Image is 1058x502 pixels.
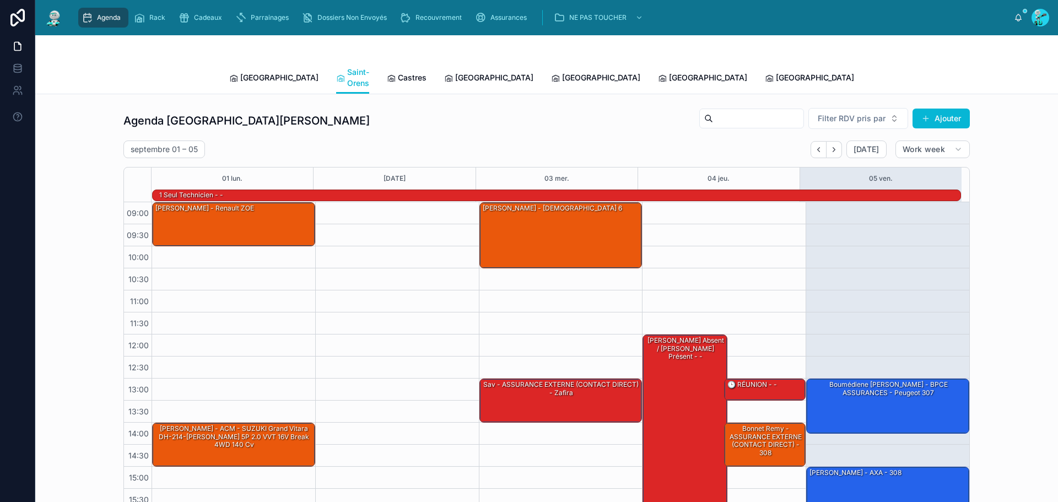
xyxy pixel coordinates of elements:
button: [DATE] [384,168,406,190]
div: [PERSON_NAME] - AXA - 308 [808,468,903,478]
span: Recouvrement [415,13,462,22]
div: [PERSON_NAME] - Renault ZOE [153,203,315,246]
button: Back [811,141,827,158]
div: Bonnet Remy - ASSURANCE EXTERNE (CONTACT DIRECT) - 308 [725,423,805,466]
span: Castres [398,72,427,83]
a: [GEOGRAPHIC_DATA] [229,68,319,90]
span: [GEOGRAPHIC_DATA] [562,72,640,83]
span: 09:30 [124,230,152,240]
h2: septembre 01 – 05 [131,144,198,155]
div: scrollable content [73,6,1014,30]
div: sav - ASSURANCE EXTERNE (CONTACT DIRECT) - zafira [480,379,642,422]
span: Rack [149,13,165,22]
span: [GEOGRAPHIC_DATA] [669,72,747,83]
span: [GEOGRAPHIC_DATA] [240,72,319,83]
div: 1 seul technicien - - [158,190,224,201]
div: [PERSON_NAME] - ACM - SUZUKI Grand Vitara DH-214-[PERSON_NAME] 5P 2.0 VVT 16V Break 4WD 140 cv [153,423,315,466]
div: [PERSON_NAME] - [DEMOGRAPHIC_DATA] 6 [482,203,623,213]
a: Dossiers Non Envoyés [299,8,395,28]
div: [PERSON_NAME] - Renault ZOE [154,203,255,213]
div: [PERSON_NAME] absent / [PERSON_NAME] présent - - [645,336,726,361]
span: 10:30 [126,274,152,284]
button: 01 lun. [222,168,242,190]
a: Agenda [78,8,128,28]
div: [PERSON_NAME] - [DEMOGRAPHIC_DATA] 6 [480,203,642,268]
button: 05 ven. [869,168,893,190]
div: Bonnet Remy - ASSURANCE EXTERNE (CONTACT DIRECT) - 308 [726,424,805,458]
a: [GEOGRAPHIC_DATA] [444,68,533,90]
button: Next [827,141,842,158]
span: [GEOGRAPHIC_DATA] [455,72,533,83]
span: Parrainages [251,13,289,22]
span: 13:00 [126,385,152,394]
a: Recouvrement [397,8,469,28]
div: 🕒 RÉUNION - - [725,379,805,400]
span: 10:00 [126,252,152,262]
span: 13:30 [126,407,152,416]
button: [DATE] [846,141,887,158]
span: 11:30 [127,319,152,328]
a: Rack [131,8,173,28]
span: NE PAS TOUCHER [569,13,627,22]
button: Work week [895,141,970,158]
a: NE PAS TOUCHER [550,8,649,28]
span: Cadeaux [194,13,222,22]
a: Saint-Orens [336,62,369,94]
span: Work week [903,144,945,154]
span: [DATE] [854,144,879,154]
span: 12:00 [126,341,152,350]
a: Assurances [472,8,535,28]
button: Ajouter [913,109,970,128]
div: sav - ASSURANCE EXTERNE (CONTACT DIRECT) - zafira [482,380,641,398]
div: Boumédiene [PERSON_NAME] - BPCE ASSURANCES - Peugeot 307 [807,379,969,433]
div: Boumédiene [PERSON_NAME] - BPCE ASSURANCES - Peugeot 307 [808,380,968,398]
span: 14:30 [126,451,152,460]
div: 🕒 RÉUNION - - [726,380,778,390]
a: [GEOGRAPHIC_DATA] [765,68,854,90]
span: 14:00 [126,429,152,438]
span: 11:00 [127,296,152,306]
div: 1 seul technicien - - [158,190,224,200]
span: [GEOGRAPHIC_DATA] [776,72,854,83]
span: 15:00 [126,473,152,482]
div: [PERSON_NAME] - ACM - SUZUKI Grand Vitara DH-214-[PERSON_NAME] 5P 2.0 VVT 16V Break 4WD 140 cv [154,424,314,450]
button: Select Button [808,108,908,129]
a: Cadeaux [175,8,230,28]
a: [GEOGRAPHIC_DATA] [658,68,747,90]
span: Dossiers Non Envoyés [317,13,387,22]
button: 03 mer. [544,168,569,190]
img: App logo [44,9,64,26]
span: Assurances [490,13,527,22]
span: 09:00 [124,208,152,218]
span: Filter RDV pris par [818,113,886,124]
a: Parrainages [232,8,296,28]
h1: Agenda [GEOGRAPHIC_DATA][PERSON_NAME] [123,113,370,128]
button: 04 jeu. [708,168,730,190]
span: 12:30 [126,363,152,372]
span: Agenda [97,13,121,22]
a: [GEOGRAPHIC_DATA] [551,68,640,90]
a: Castres [387,68,427,90]
span: Saint-Orens [347,67,369,89]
